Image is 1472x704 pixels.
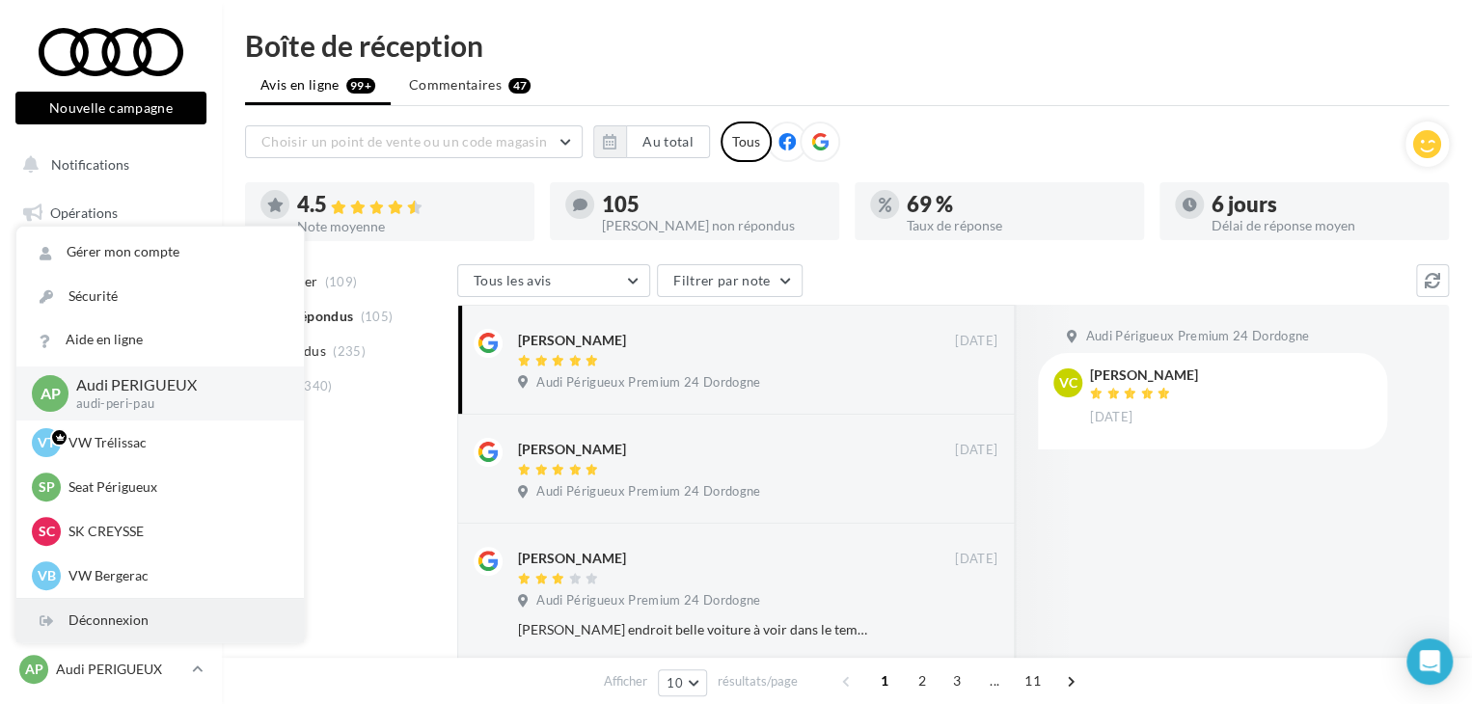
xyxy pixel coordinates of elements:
span: (109) [325,274,358,289]
span: Audi Périgueux Premium 24 Dordogne [1085,328,1309,345]
div: Déconnexion [16,599,304,642]
span: VC [1059,373,1077,393]
p: Audi PERIGUEUX [56,660,184,679]
div: 69 % [907,194,1129,215]
span: Notifications [51,156,129,173]
button: Filtrer par note [657,264,803,297]
span: ... [979,665,1010,696]
a: Sécurité [16,275,304,318]
span: VB [38,566,56,585]
a: Visibilité en ligne [12,290,210,331]
span: [DATE] [1090,409,1132,426]
p: Seat Périgueux [68,477,281,497]
div: Tous [721,122,772,162]
span: 1 [869,665,900,696]
div: [PERSON_NAME] [518,549,626,568]
a: Gérer mon compte [16,230,304,274]
button: Nouvelle campagne [15,92,206,124]
button: 10 [658,669,707,696]
span: (340) [300,378,333,393]
p: audi-peri-pau [76,395,273,413]
div: Taux de réponse [907,219,1129,232]
p: VW Bergerac [68,566,281,585]
p: SK CREYSSE [68,522,281,541]
span: AP [41,382,61,404]
div: 6 jours [1212,194,1433,215]
p: Audi PERIGUEUX [76,374,273,396]
span: Choisir un point de vente ou un code magasin [261,133,547,149]
span: [DATE] [955,333,997,350]
span: Tous les avis [474,272,552,288]
p: VW Trélissac [68,433,281,452]
span: 11 [1017,665,1049,696]
div: 47 [508,78,531,94]
div: [PERSON_NAME] endroit belle voiture à voir dans le temps au moment de change de voiture [518,620,872,639]
button: Tous les avis [457,264,650,297]
a: Médiathèque [12,434,210,474]
span: résultats/page [718,672,798,690]
div: 105 [602,194,824,215]
div: Délai de réponse moyen [1212,219,1433,232]
div: [PERSON_NAME] non répondus [602,219,824,232]
span: Audi Périgueux Premium 24 Dordogne [536,374,760,392]
span: Opérations [50,204,118,221]
a: Opérations [12,193,210,233]
span: 3 [941,665,972,696]
button: Choisir un point de vente ou un code magasin [245,125,583,158]
span: SP [39,477,55,497]
div: Open Intercom Messenger [1406,638,1453,685]
span: SC [39,522,55,541]
a: Aide en ligne [16,318,304,362]
a: Contacts [12,386,210,426]
div: Note moyenne [297,220,519,233]
span: [DATE] [955,442,997,459]
a: Campagnes [12,338,210,379]
a: AP Audi PERIGUEUX [15,651,206,688]
span: [DATE] [955,551,997,568]
span: (235) [333,343,366,359]
span: Commentaires [409,75,502,95]
div: Boîte de réception [245,31,1449,60]
span: VT [38,433,55,452]
button: Au total [593,125,710,158]
span: 2 [907,665,938,696]
button: Notifications [12,145,203,185]
div: [PERSON_NAME] [518,440,626,459]
span: AP [25,660,43,679]
span: Audi Périgueux Premium 24 Dordogne [536,592,760,609]
span: 10 [667,675,683,690]
span: Audi Périgueux Premium 24 Dordogne [536,483,760,501]
button: Au total [626,125,710,158]
div: [PERSON_NAME] [1090,368,1198,382]
div: [PERSON_NAME] [518,331,626,350]
a: AFFICHAGE PRESSE MD [12,482,210,539]
div: 4.5 [297,194,519,216]
span: Afficher [604,672,647,690]
a: Boîte de réception99+ [12,240,210,282]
